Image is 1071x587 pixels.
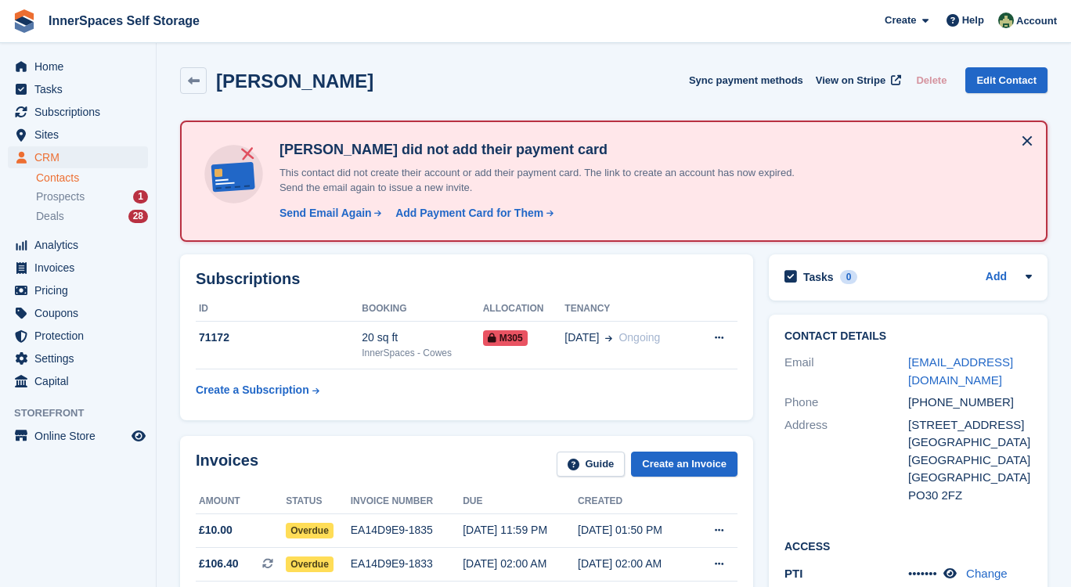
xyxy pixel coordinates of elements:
[816,73,885,88] span: View on Stripe
[36,189,85,204] span: Prospects
[463,522,578,538] div: [DATE] 11:59 PM
[34,325,128,347] span: Protection
[351,489,463,514] th: Invoice number
[34,257,128,279] span: Invoices
[273,141,821,159] h4: [PERSON_NAME] did not add their payment card
[962,13,984,28] span: Help
[8,370,148,392] a: menu
[196,382,309,398] div: Create a Subscription
[965,67,1048,93] a: Edit Contact
[8,325,148,347] a: menu
[908,487,1032,505] div: PO30 2FZ
[279,205,372,221] div: Send Email Again
[199,556,239,572] span: £106.40
[286,489,351,514] th: Status
[8,234,148,256] a: menu
[36,208,148,225] a: Deals 28
[578,522,693,538] div: [DATE] 01:50 PM
[395,205,543,221] div: Add Payment Card for Them
[784,354,908,389] div: Email
[34,279,128,301] span: Pricing
[564,297,693,322] th: Tenancy
[463,489,578,514] th: Due
[1016,13,1057,29] span: Account
[631,452,737,477] a: Create an Invoice
[8,257,148,279] a: menu
[196,489,286,514] th: Amount
[34,234,128,256] span: Analytics
[34,124,128,146] span: Sites
[36,209,64,224] span: Deals
[908,394,1032,412] div: [PHONE_NUMBER]
[286,556,334,572] span: Overdue
[966,567,1008,580] a: Change
[34,56,128,77] span: Home
[362,297,482,322] th: Booking
[286,523,334,538] span: Overdue
[557,452,626,477] a: Guide
[689,67,803,93] button: Sync payment methods
[564,330,599,346] span: [DATE]
[8,146,148,168] a: menu
[8,279,148,301] a: menu
[483,297,565,322] th: Allocation
[618,331,660,344] span: Ongoing
[34,101,128,123] span: Subscriptions
[34,78,128,100] span: Tasks
[36,171,148,185] a: Contacts
[216,70,373,92] h2: [PERSON_NAME]
[463,556,578,572] div: [DATE] 02:00 AM
[196,376,319,405] a: Create a Subscription
[908,452,1032,470] div: [GEOGRAPHIC_DATA]
[273,165,821,196] p: This contact did not create their account or add their payment card. The link to create an accoun...
[36,189,148,205] a: Prospects 1
[200,141,267,207] img: no-card-linked-e7822e413c904bf8b177c4d89f31251c4716f9871600ec3ca5bfc59e148c83f4.svg
[34,348,128,369] span: Settings
[128,210,148,223] div: 28
[908,434,1032,452] div: [GEOGRAPHIC_DATA]
[351,556,463,572] div: EA14D9E9-1833
[34,425,128,447] span: Online Store
[8,302,148,324] a: menu
[8,78,148,100] a: menu
[908,567,937,580] span: •••••••
[129,427,148,445] a: Preview store
[910,67,953,93] button: Delete
[196,330,362,346] div: 71172
[8,56,148,77] a: menu
[362,346,482,360] div: InnerSpaces - Cowes
[784,567,802,580] span: PTI
[908,469,1032,487] div: [GEOGRAPHIC_DATA]
[840,270,858,284] div: 0
[784,394,908,412] div: Phone
[803,270,834,284] h2: Tasks
[810,67,904,93] a: View on Stripe
[133,190,148,203] div: 1
[885,13,916,28] span: Create
[986,268,1007,286] a: Add
[389,205,555,221] a: Add Payment Card for Them
[8,101,148,123] a: menu
[14,405,156,421] span: Storefront
[196,297,362,322] th: ID
[13,9,36,33] img: stora-icon-8386f47178a22dfd0bd8f6a31ec36ba5ce8667c1dd55bd0f319d3a0aa187defe.svg
[34,370,128,392] span: Capital
[8,348,148,369] a: menu
[199,522,233,538] span: £10.00
[351,522,463,538] div: EA14D9E9-1835
[784,416,908,505] div: Address
[42,8,206,34] a: InnerSpaces Self Storage
[34,146,128,168] span: CRM
[784,538,1032,553] h2: Access
[196,452,258,477] h2: Invoices
[578,489,693,514] th: Created
[8,124,148,146] a: menu
[483,330,528,346] span: M305
[908,416,1032,434] div: [STREET_ADDRESS]
[362,330,482,346] div: 20 sq ft
[578,556,693,572] div: [DATE] 02:00 AM
[908,355,1013,387] a: [EMAIL_ADDRESS][DOMAIN_NAME]
[998,13,1014,28] img: Paula Amey
[8,425,148,447] a: menu
[196,270,737,288] h2: Subscriptions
